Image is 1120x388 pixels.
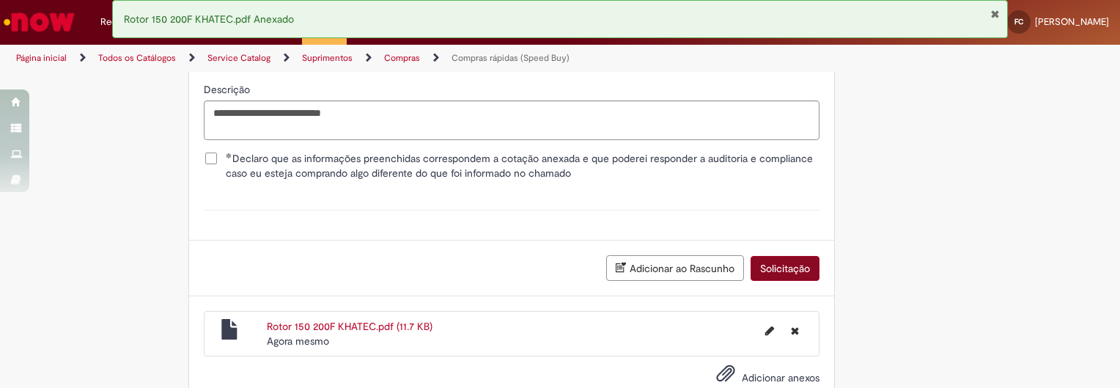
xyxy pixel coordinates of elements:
[11,45,736,72] ul: Trilhas de página
[1014,17,1023,26] span: FC
[452,52,570,64] a: Compras rápidas (Speed Buy)
[384,52,420,64] a: Compras
[100,15,152,29] span: Requisições
[606,255,744,281] button: Adicionar ao Rascunho
[204,83,253,96] span: Descrição
[1035,15,1109,28] span: [PERSON_NAME]
[226,151,819,180] span: Declaro que as informações preenchidas correspondem a cotação anexada e que poderei responder a a...
[1,7,77,37] img: ServiceNow
[267,334,329,348] time: 29/09/2025 08:44:44
[204,100,819,140] textarea: Descrição
[226,153,232,158] span: Obrigatório Preenchido
[124,12,294,26] span: Rotor 150 200F KHATEC.pdf Anexado
[751,256,819,281] button: Solicitação
[267,334,329,348] span: Agora mesmo
[302,52,353,64] a: Suprimentos
[756,319,783,343] button: Editar nome de arquivo Rotor 150 200F KHATEC.pdf
[990,8,1000,20] button: Fechar Notificação
[207,52,270,64] a: Service Catalog
[98,52,176,64] a: Todos os Catálogos
[16,52,67,64] a: Página inicial
[267,320,432,333] a: Rotor 150 200F KHATEC.pdf (11.7 KB)
[782,319,808,343] button: Excluir Rotor 150 200F KHATEC.pdf
[742,371,819,384] span: Adicionar anexos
